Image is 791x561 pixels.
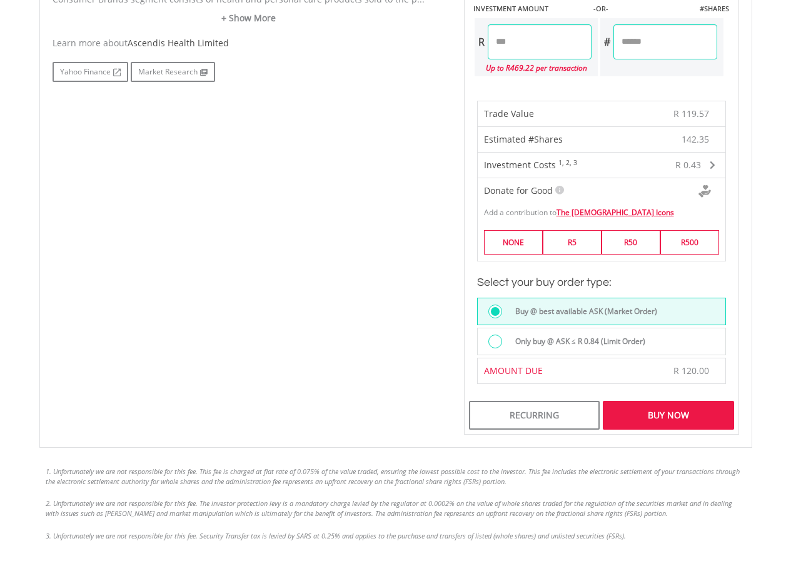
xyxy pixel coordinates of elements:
div: Buy Now [603,401,733,430]
label: #SHARES [700,4,729,14]
span: Donate for Good [484,184,553,196]
div: Add a contribution to [478,201,725,218]
span: Estimated #Shares [484,133,563,145]
span: Trade Value [484,108,534,119]
label: R50 [602,230,660,255]
a: + Show More [53,12,445,24]
label: NONE [484,230,543,255]
div: # [600,24,613,59]
label: Buy @ best available ASK (Market Order) [508,305,657,318]
div: R [475,24,488,59]
div: Recurring [469,401,600,430]
li: 1. Unfortunately we are not responsible for this fee. This fee is charged at flat rate of 0.075% ... [46,467,746,486]
span: AMOUNT DUE [484,365,543,377]
div: Up to R469.22 per transaction [475,59,592,76]
sup: 1, 2, 3 [558,158,577,167]
span: R 0.43 [675,159,701,171]
label: INVESTMENT AMOUNT [473,4,548,14]
label: Only buy @ ASK ≤ R 0.84 (Limit Order) [508,335,645,348]
label: R5 [543,230,602,255]
li: 3. Unfortunately we are not responsible for this fee. Security Transfer tax is levied by SARS at ... [46,531,746,541]
span: Investment Costs [484,159,556,171]
h3: Select your buy order type: [477,274,726,291]
span: 142.35 [682,133,709,146]
span: Ascendis Health Limited [128,37,229,49]
a: Yahoo Finance [53,62,128,82]
span: R 120.00 [673,365,709,377]
img: Donte For Good [698,185,711,198]
span: R 119.57 [673,108,709,119]
label: -OR- [593,4,608,14]
div: Learn more about [53,37,445,49]
label: R500 [660,230,719,255]
a: The [DEMOGRAPHIC_DATA] Icons [557,207,674,218]
a: Market Research [131,62,215,82]
li: 2. Unfortunately we are not responsible for this fee. The investor protection levy is a mandatory... [46,498,746,518]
